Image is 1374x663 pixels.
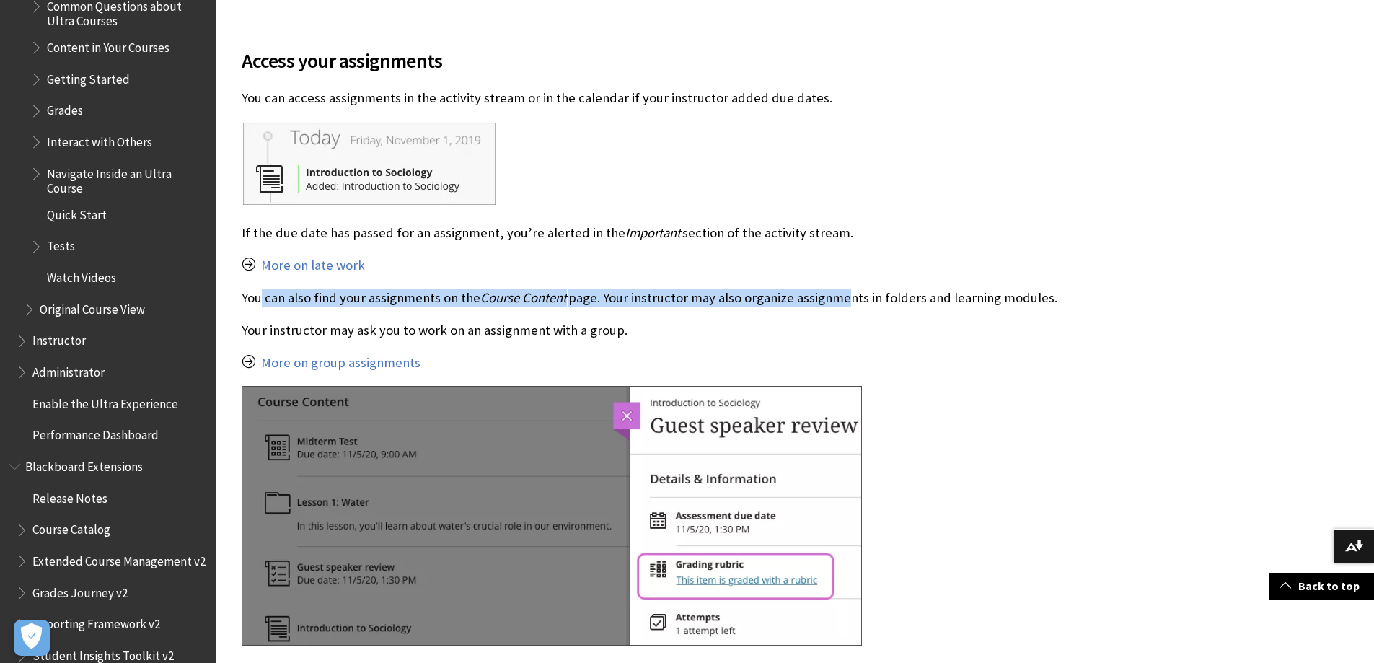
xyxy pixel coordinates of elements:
span: Quick Start [47,203,107,222]
span: Course Content [480,289,567,306]
span: Getting Started [47,67,130,87]
button: Open Preferences [14,620,50,656]
span: Original Course View [40,297,145,317]
span: Enable the Ultra Experience [32,392,178,411]
span: Extended Course Management v2 [32,549,206,568]
span: Tests [47,234,75,254]
a: More on late work [261,257,365,274]
span: Performance Dashboard [32,423,159,443]
span: Blackboard Extensions [25,455,143,474]
span: Student Insights Toolkit v2 [32,644,174,663]
img: New assignment notification displayed in the activity stream of the Student's view. [242,121,498,207]
span: Access your assignments [242,45,1136,76]
span: Grades Journey v2 [32,581,128,600]
span: Important [625,224,681,241]
span: Content in Your Courses [47,35,169,55]
span: Course Catalog [32,518,110,537]
span: Interact with Others [47,130,152,149]
span: Instructor [32,329,86,348]
p: You can also find your assignments on the page. Your instructor may also organize assignments in ... [242,289,1136,307]
span: Reporting Framework v2 [32,612,160,632]
span: Grades [47,99,83,118]
a: Back to top [1269,573,1374,600]
span: Watch Videos [47,265,116,285]
span: Release Notes [32,486,107,506]
p: You can access assignments in the activity stream or in the calendar if your instructor added due... [242,89,1136,107]
span: Navigate Inside an Ultra Course [47,162,206,196]
p: If the due date has passed for an assignment, you’re alerted in the section of the activity stream. [242,224,1136,242]
span: Administrator [32,360,105,379]
a: More on group assignments [261,354,420,372]
p: Your instructor may ask you to work on an assignment with a group. [242,321,1136,340]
